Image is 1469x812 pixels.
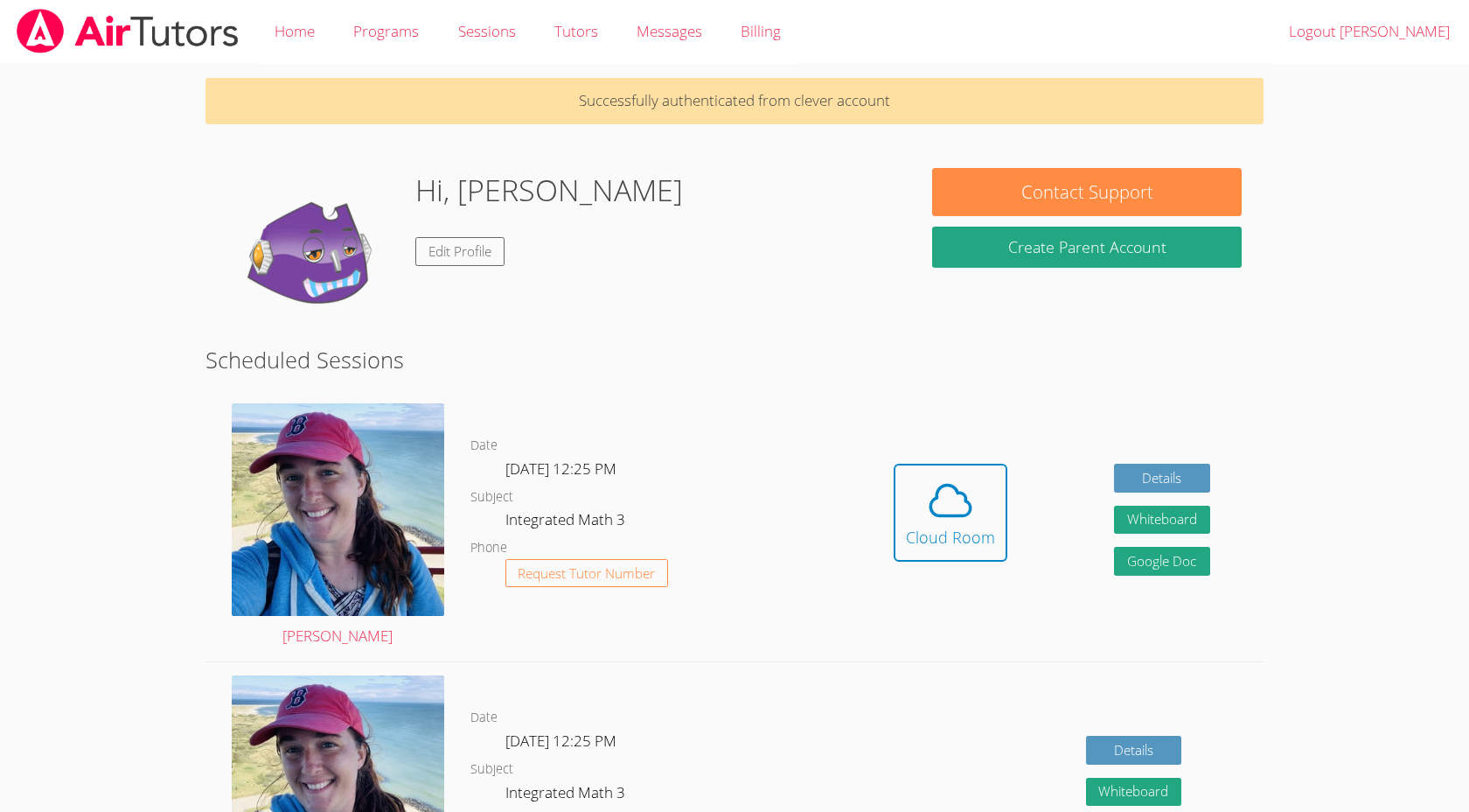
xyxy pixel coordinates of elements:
[415,237,505,266] a: Edit Profile
[1114,506,1210,535] button: Whiteboard
[470,707,498,729] dt: Date
[205,78,1264,124] p: Successfully authenticated from clever account
[505,559,669,588] button: Request Tutor Number
[505,731,616,751] span: [DATE] 12:25 PM
[505,507,629,537] dd: Integrated Math 3
[1114,547,1210,576] a: Google Doc
[415,168,683,213] h1: Hi, [PERSON_NAME]
[15,9,240,53] img: airtutors_banner-c4298cdbf04f3fff15de1276eac7730deb9818008684d7c2e4769d2f7ddbe033.png
[518,567,655,580] span: Request Tutor Number
[505,458,616,479] span: [DATE] 12:25 PM
[470,435,498,457] dt: Date
[932,168,1243,216] button: Contact Support
[205,343,1264,376] h2: Scheduled Sessions
[637,21,702,41] span: Messages
[505,780,629,810] dd: Integrated Math 3
[894,464,1007,562] button: Cloud Room
[1086,736,1182,765] a: Details
[470,486,513,508] dt: Subject
[1114,464,1210,493] a: Details
[932,227,1243,268] button: Create Parent Account
[470,759,513,780] dt: Subject
[226,168,401,343] img: default.png
[1086,778,1182,807] button: Whiteboard
[906,525,995,549] div: Cloud Room
[232,403,443,615] img: avatar.png
[470,537,507,559] dt: Phone
[232,403,443,648] a: [PERSON_NAME]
